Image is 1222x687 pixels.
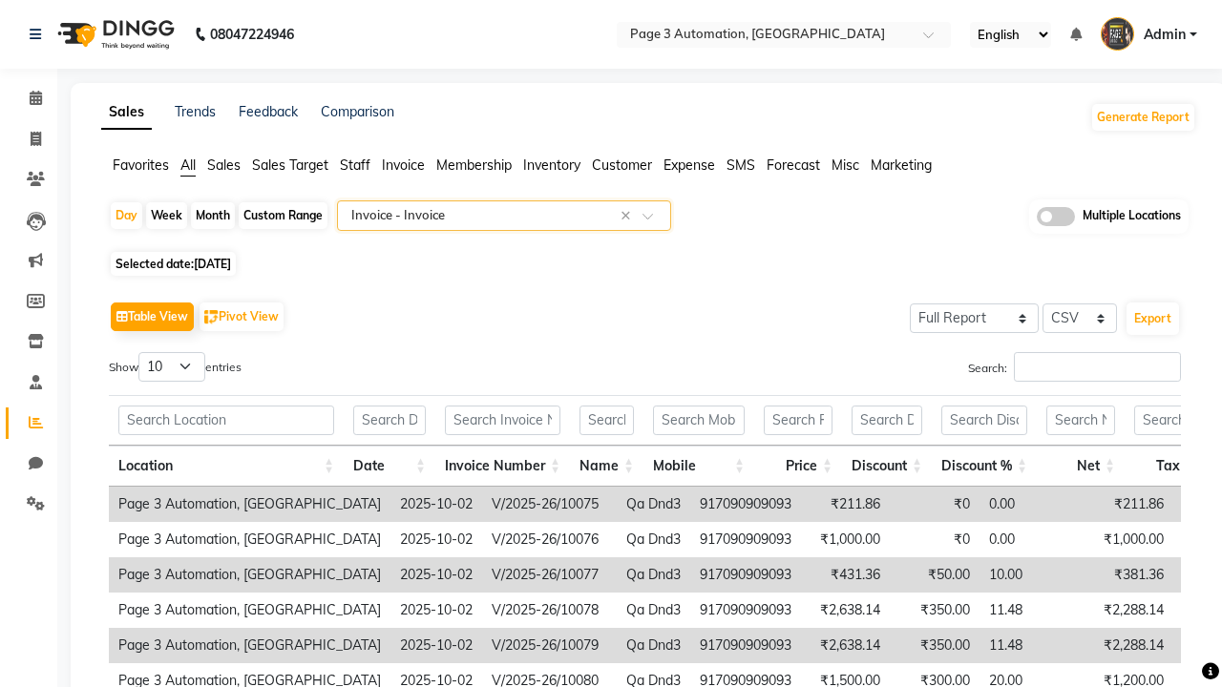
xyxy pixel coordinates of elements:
[49,8,179,61] img: logo
[1101,17,1134,51] img: Admin
[801,487,890,522] td: ₹211.86
[980,557,1085,593] td: 10.00
[1144,25,1186,45] span: Admin
[980,593,1085,628] td: 11.48
[1085,487,1173,522] td: ₹211.86
[436,156,512,174] span: Membership
[118,406,334,435] input: Search Location
[754,446,842,487] th: Price: activate to sort column ascending
[344,446,435,487] th: Date: activate to sort column ascending
[390,628,482,663] td: 2025-10-02
[617,628,690,663] td: Qa Dnd3
[101,95,152,130] a: Sales
[1085,522,1173,557] td: ₹1,000.00
[890,487,980,522] td: ₹0
[445,406,560,435] input: Search Invoice Number
[617,593,690,628] td: Qa Dnd3
[980,628,1085,663] td: 11.48
[482,628,617,663] td: V/2025-26/10079
[852,406,922,435] input: Search Discount
[570,446,643,487] th: Name: activate to sort column ascending
[252,156,328,174] span: Sales Target
[617,522,690,557] td: Qa Dnd3
[890,593,980,628] td: ₹350.00
[842,446,932,487] th: Discount: activate to sort column ascending
[482,522,617,557] td: V/2025-26/10076
[207,156,241,174] span: Sales
[239,103,298,120] a: Feedback
[482,593,617,628] td: V/2025-26/10078
[980,522,1085,557] td: 0.00
[653,406,745,435] input: Search Mobile
[175,103,216,120] a: Trends
[1085,593,1173,628] td: ₹2,288.14
[1046,406,1115,435] input: Search Net
[890,628,980,663] td: ₹350.00
[968,352,1181,382] label: Search:
[932,446,1037,487] th: Discount %: activate to sort column ascending
[801,628,890,663] td: ₹2,638.14
[111,252,236,276] span: Selected date:
[113,156,169,174] span: Favorites
[204,310,219,324] img: pivot.png
[801,522,890,557] td: ₹1,000.00
[482,487,617,522] td: V/2025-26/10075
[111,302,194,331] button: Table View
[621,206,637,226] span: Clear all
[592,156,652,174] span: Customer
[146,202,187,229] div: Week
[1037,446,1125,487] th: Net: activate to sort column ascending
[138,352,205,382] select: Showentries
[321,103,394,120] a: Comparison
[1014,352,1181,382] input: Search:
[194,257,231,271] span: [DATE]
[764,406,832,435] input: Search Price
[109,593,390,628] td: Page 3 Automation, [GEOGRAPHIC_DATA]
[643,446,754,487] th: Mobile: activate to sort column ascending
[109,522,390,557] td: Page 3 Automation, [GEOGRAPHIC_DATA]
[579,406,634,435] input: Search Name
[340,156,370,174] span: Staff
[109,557,390,593] td: Page 3 Automation, [GEOGRAPHIC_DATA]
[690,628,801,663] td: 917090909093
[664,156,715,174] span: Expense
[941,406,1027,435] input: Search Discount %
[767,156,820,174] span: Forecast
[890,557,980,593] td: ₹50.00
[727,156,755,174] span: SMS
[690,487,801,522] td: 917090909093
[1092,104,1194,131] button: Generate Report
[390,593,482,628] td: 2025-10-02
[523,156,580,174] span: Inventory
[690,522,801,557] td: 917090909093
[109,487,390,522] td: Page 3 Automation, [GEOGRAPHIC_DATA]
[390,522,482,557] td: 2025-10-02
[191,202,235,229] div: Month
[482,557,617,593] td: V/2025-26/10077
[109,446,344,487] th: Location: activate to sort column ascending
[435,446,570,487] th: Invoice Number: activate to sort column ascending
[980,487,1085,522] td: 0.00
[617,487,690,522] td: Qa Dnd3
[801,593,890,628] td: ₹2,638.14
[239,202,327,229] div: Custom Range
[1085,628,1173,663] td: ₹2,288.14
[180,156,196,174] span: All
[1134,406,1195,435] input: Search Tax
[690,557,801,593] td: 917090909093
[1085,557,1173,593] td: ₹381.36
[210,8,294,61] b: 08047224946
[200,302,284,331] button: Pivot View
[111,202,142,229] div: Day
[690,593,801,628] td: 917090909093
[353,406,426,435] input: Search Date
[390,557,482,593] td: 2025-10-02
[1083,207,1181,226] span: Multiple Locations
[390,487,482,522] td: 2025-10-02
[617,557,690,593] td: Qa Dnd3
[109,628,390,663] td: Page 3 Automation, [GEOGRAPHIC_DATA]
[109,352,242,382] label: Show entries
[1127,302,1179,335] button: Export
[382,156,425,174] span: Invoice
[801,557,890,593] td: ₹431.36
